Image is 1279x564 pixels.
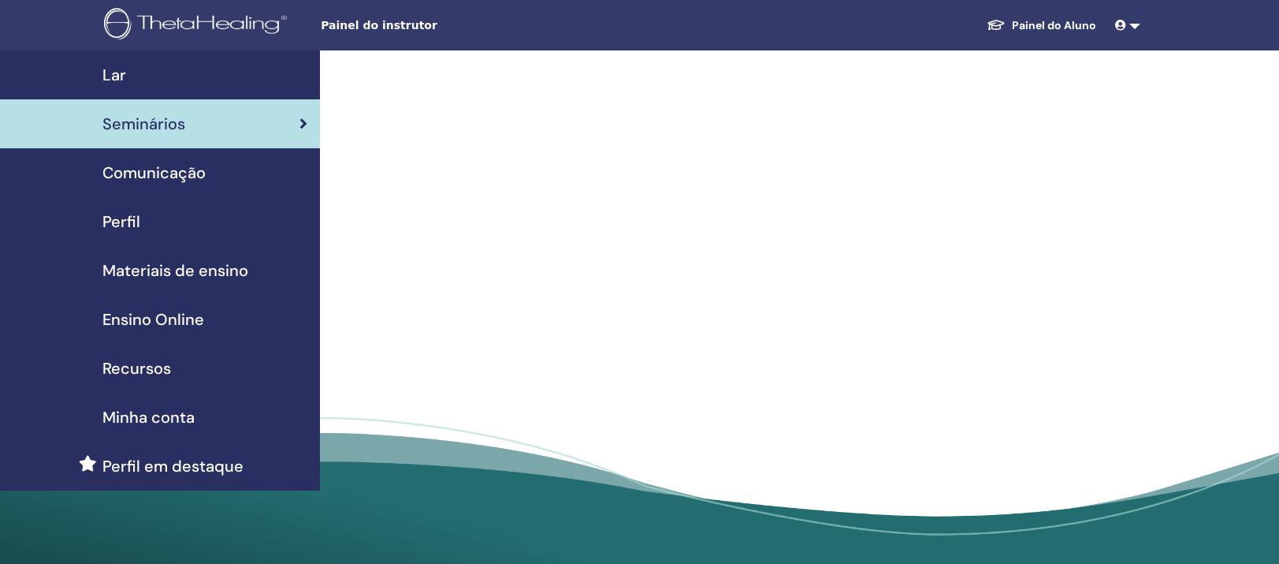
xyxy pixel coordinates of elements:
span: Seminários [102,112,185,136]
span: Perfil em destaque [102,454,244,478]
span: Painel do instrutor [321,17,557,34]
span: Ensino Online [102,308,204,331]
span: Minha conta [102,405,195,429]
span: Perfil [102,210,140,233]
span: Comunicação [102,161,206,185]
span: Materiais de ensino [102,259,248,282]
a: Painel do Aluno [974,11,1109,40]
span: Lar [102,63,126,87]
span: Recursos [102,357,171,380]
img: graduation-cap-white.svg [987,18,1006,32]
img: logo.png [104,8,292,43]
